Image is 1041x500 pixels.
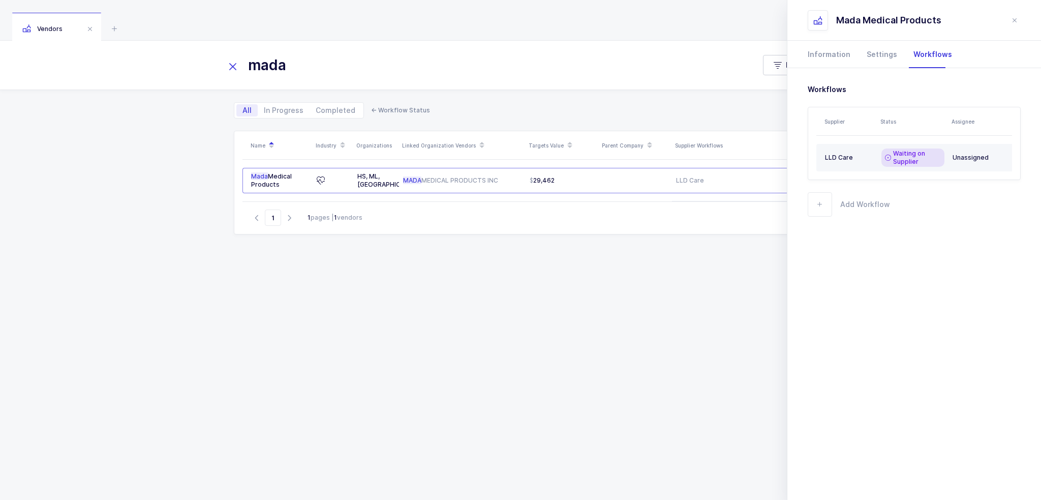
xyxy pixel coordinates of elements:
[840,198,890,210] span: Add Workflow
[356,141,396,150] div: Organizations
[859,41,905,68] div: Settings
[242,107,252,114] span: All
[308,213,362,222] div: pages | vendors
[22,25,63,33] span: Vendors
[334,214,337,221] b: 1
[264,107,303,114] span: In Progress
[316,107,355,114] span: Completed
[824,117,874,126] div: Supplier
[226,53,743,77] input: Search for Vendors...
[808,84,1021,95] h3: Workflows
[602,137,669,154] div: Parent Company
[905,41,952,68] div: Workflows
[530,177,555,185] span: 29,462
[763,55,815,75] button: Filter
[825,154,873,162] div: LLD Care
[953,154,1005,162] div: Unassigned
[836,14,941,26] div: Mada Medical Products
[265,210,281,226] span: Go to
[952,117,1006,126] div: Assignee
[308,214,311,221] b: 1
[786,60,805,70] span: Filter
[251,172,268,180] span: Mada
[402,137,523,154] div: Linked Organization Vendors
[357,172,395,189] div: HS, ML, [GEOGRAPHIC_DATA]
[529,137,596,154] div: Targets Value
[808,41,859,68] div: Information
[316,137,350,154] div: Industry
[808,192,890,217] button: Add Workflow
[251,172,309,189] div: Medical Products
[675,141,790,150] div: Supplier Workflows
[403,177,421,184] span: MADA
[893,150,941,166] span: Waiting on Supplier
[880,117,945,126] div: Status
[403,177,522,185] div: MEDICAL PRODUCTS INC
[676,177,790,185] div: LLD Care
[1008,14,1021,26] button: close drawer
[371,106,430,114] span: ← Workflow Status
[251,137,310,154] div: Name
